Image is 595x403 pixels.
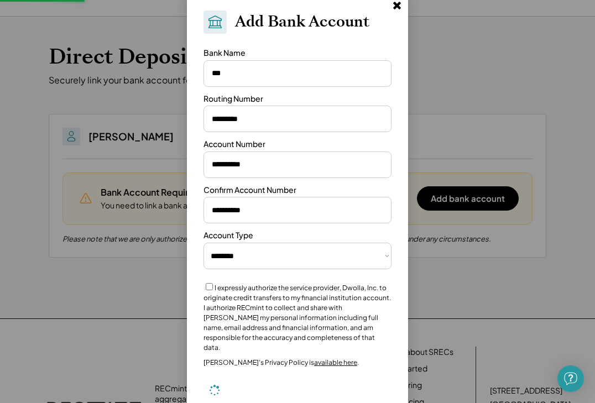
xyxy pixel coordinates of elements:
div: Bank Name [203,48,246,59]
div: Open Intercom Messenger [557,365,584,392]
h2: Add Bank Account [235,13,369,32]
div: Routing Number [203,93,263,104]
div: [PERSON_NAME]’s Privacy Policy is . [203,358,359,367]
div: Account Number [203,139,265,150]
div: Account Type [203,230,253,241]
img: Bank.svg [207,14,223,30]
a: available here [314,358,357,367]
div: Confirm Account Number [203,185,296,196]
label: I expressly authorize the service provider, Dwolla, Inc. to originate credit transfers to my fina... [203,284,391,352]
